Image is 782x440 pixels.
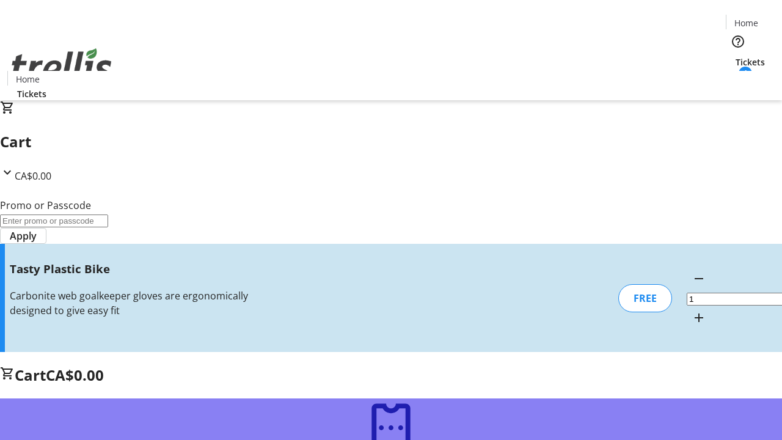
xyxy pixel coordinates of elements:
a: Tickets [7,87,56,100]
button: Increment by one [687,306,711,330]
h3: Tasty Plastic Bike [10,260,277,277]
span: CA$0.00 [46,365,104,385]
span: CA$0.00 [15,169,51,183]
span: Tickets [736,56,765,68]
img: Orient E2E Organization JdJVlxu9gs's Logo [7,35,116,96]
button: Decrement by one [687,266,711,291]
span: Home [16,73,40,86]
span: Home [734,16,758,29]
button: Cart [726,68,750,93]
span: Tickets [17,87,46,100]
a: Home [726,16,766,29]
div: Carbonite web goalkeeper gloves are ergonomically designed to give easy fit [10,288,277,318]
a: Tickets [726,56,775,68]
span: Apply [10,229,37,243]
button: Help [726,29,750,54]
div: FREE [618,284,672,312]
a: Home [8,73,47,86]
